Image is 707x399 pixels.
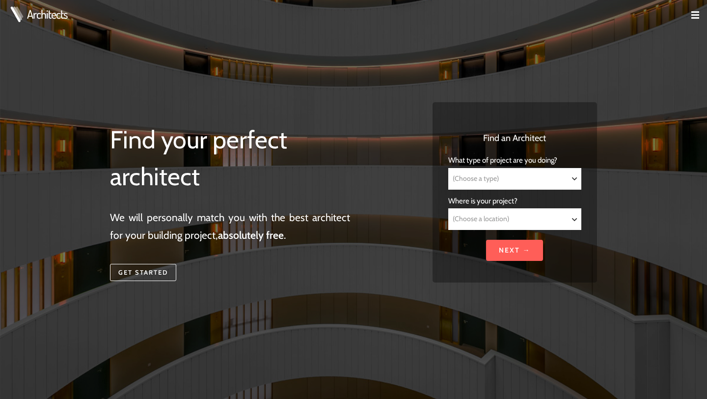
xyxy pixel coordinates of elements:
[27,8,67,20] a: Architects
[448,156,557,165] span: What type of project are you doing?
[486,240,543,261] input: Next →
[110,209,350,244] p: We will personally match you with the best architect for your building project, .
[8,6,26,22] img: Architects
[110,264,176,282] a: Get started
[448,197,517,205] span: Where is your project?
[448,132,581,145] h3: Find an Architect
[110,121,350,196] h1: Find your perfect architect
[218,229,284,241] strong: absolutely free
